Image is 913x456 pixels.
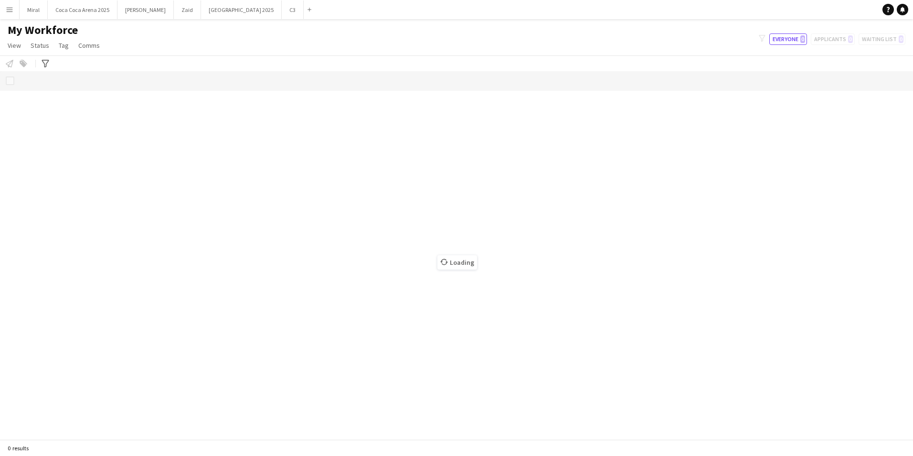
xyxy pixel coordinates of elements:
[8,23,78,37] span: My Workforce
[48,0,117,19] button: Coca Coca Arena 2025
[8,41,21,50] span: View
[59,41,69,50] span: Tag
[31,41,49,50] span: Status
[201,0,282,19] button: [GEOGRAPHIC_DATA] 2025
[4,39,25,52] a: View
[40,58,51,69] app-action-btn: Advanced filters
[78,41,100,50] span: Comms
[74,39,104,52] a: Comms
[20,0,48,19] button: Miral
[55,39,73,52] a: Tag
[117,0,174,19] button: [PERSON_NAME]
[282,0,304,19] button: C3
[769,33,807,45] button: Everyone0
[800,35,805,43] span: 0
[437,255,477,270] span: Loading
[27,39,53,52] a: Status
[174,0,201,19] button: Zaid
